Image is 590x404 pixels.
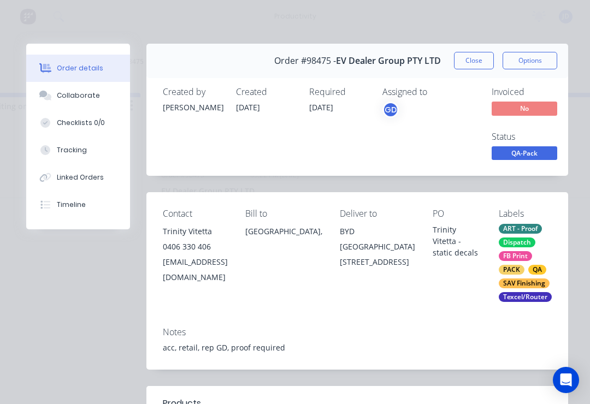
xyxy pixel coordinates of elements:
[309,102,333,112] span: [DATE]
[382,87,492,97] div: Assigned to
[57,63,103,73] div: Order details
[163,239,228,254] div: 0406 330 406
[433,224,481,258] div: Trinity Vitetta - static decals
[57,200,86,210] div: Timeline
[340,224,415,270] div: BYD [GEOGRAPHIC_DATA] [STREET_ADDRESS]
[336,56,441,66] span: EV Dealer Group PTY LTD
[26,82,130,109] button: Collaborate
[433,209,481,219] div: PO
[163,224,228,239] div: Trinity Vitetta
[499,265,524,275] div: PACK
[245,224,322,259] div: [GEOGRAPHIC_DATA],
[492,102,557,115] span: No
[163,87,223,97] div: Created by
[492,146,557,160] span: QA-Pack
[553,367,579,393] div: Open Intercom Messenger
[492,132,574,142] div: Status
[499,209,552,219] div: Labels
[499,251,532,261] div: FB Print
[163,327,552,337] div: Notes
[163,342,552,353] div: acc, retail, rep GD, proof required
[499,278,550,288] div: SAV Finishing
[528,265,546,275] div: QA
[340,209,415,219] div: Deliver to
[492,87,574,97] div: Invoiced
[245,209,322,219] div: Bill to
[57,145,87,155] div: Tracking
[26,109,130,136] button: Checklists 0/0
[57,118,105,128] div: Checklists 0/0
[236,87,296,97] div: Created
[245,224,322,239] div: [GEOGRAPHIC_DATA],
[499,292,552,302] div: Texcel/Router
[274,56,336,66] span: Order #98475 -
[454,52,494,69] button: Close
[26,136,130,164] button: Tracking
[309,87,369,97] div: Required
[26,164,130,191] button: Linked Orders
[163,254,228,285] div: [EMAIL_ADDRESS][DOMAIN_NAME]
[26,191,130,218] button: Timeline
[382,102,399,118] button: GD
[236,102,260,112] span: [DATE]
[499,224,542,234] div: ART - Proof
[57,91,100,100] div: Collaborate
[26,55,130,82] button: Order details
[163,224,228,285] div: Trinity Vitetta0406 330 406[EMAIL_ADDRESS][DOMAIN_NAME]
[57,173,104,182] div: Linked Orders
[503,52,557,69] button: Options
[163,102,223,113] div: [PERSON_NAME]
[499,237,535,247] div: Dispatch
[163,209,228,219] div: Contact
[492,146,557,163] button: QA-Pack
